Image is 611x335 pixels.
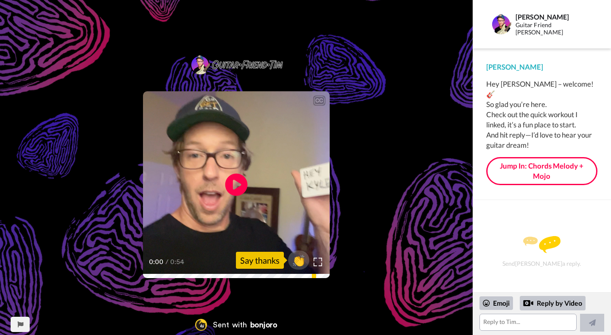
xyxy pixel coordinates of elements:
[165,257,168,267] span: /
[186,315,287,335] a: Bonjoro LogoSent withbonjoro
[516,13,597,21] div: [PERSON_NAME]
[195,319,207,331] img: Bonjoro Logo
[288,251,309,270] button: 👏
[486,62,597,72] div: [PERSON_NAME]
[314,96,325,105] div: CC
[236,252,284,269] div: Say thanks
[523,298,533,308] div: Reply by Video
[491,14,511,34] img: Profile Image
[314,258,322,266] img: Full screen
[479,296,513,310] div: Emoji
[486,157,597,186] a: Jump In: Chords Melody + Mojo
[484,215,600,288] div: Send [PERSON_NAME] a reply.
[523,236,561,253] img: message.svg
[486,79,597,150] div: Hey [PERSON_NAME] – welcome! 🎸 So glad you’re here. Check out the quick workout I linked, it’s a ...
[288,253,309,267] span: 👏
[149,257,164,267] span: 0:00
[520,296,586,310] div: Reply by Video
[250,321,277,329] div: bonjoro
[190,55,283,75] img: 4168c7b9-a503-4c5a-8793-033c06aa830e
[516,22,597,36] div: Guitar Friend [PERSON_NAME]
[213,321,247,329] div: Sent with
[170,257,185,267] span: 0:54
